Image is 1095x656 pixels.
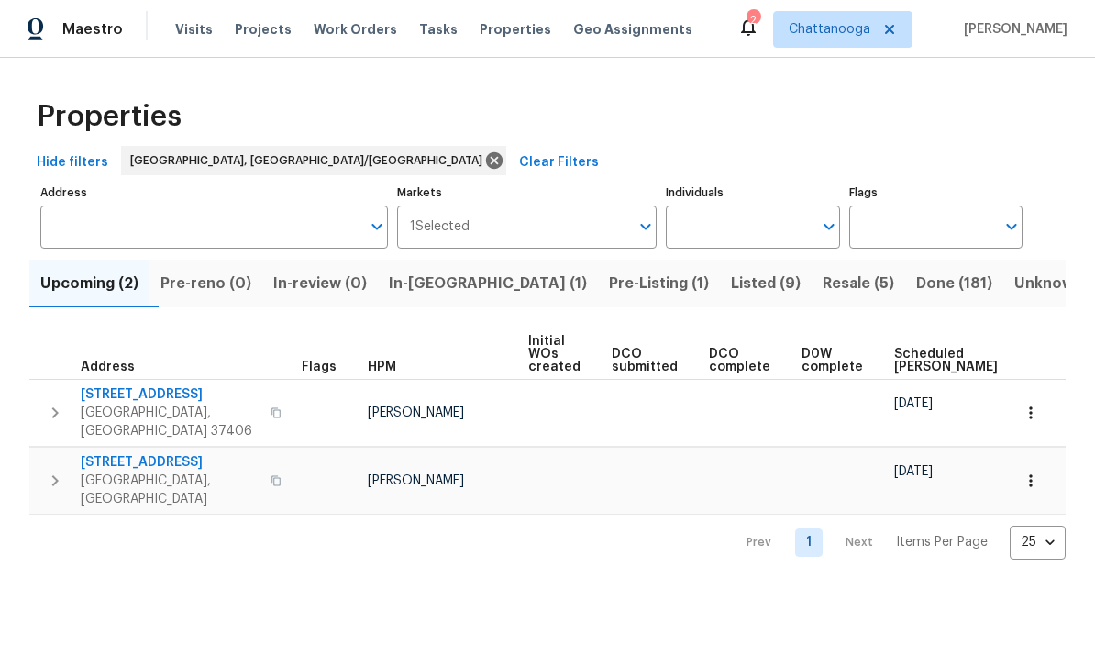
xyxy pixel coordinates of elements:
[731,271,801,296] span: Listed (9)
[368,474,464,487] span: [PERSON_NAME]
[666,187,839,198] label: Individuals
[512,146,606,180] button: Clear Filters
[368,361,396,373] span: HPM
[314,20,397,39] span: Work Orders
[957,20,1067,39] span: [PERSON_NAME]
[81,472,260,508] span: [GEOGRAPHIC_DATA], [GEOGRAPHIC_DATA]
[709,348,770,373] span: DCO complete
[130,151,490,170] span: [GEOGRAPHIC_DATA], [GEOGRAPHIC_DATA]/[GEOGRAPHIC_DATA]
[81,453,260,472] span: [STREET_ADDRESS]
[81,404,260,440] span: [GEOGRAPHIC_DATA], [GEOGRAPHIC_DATA] 37406
[916,271,992,296] span: Done (181)
[40,271,138,296] span: Upcoming (2)
[894,397,933,410] span: [DATE]
[419,23,458,36] span: Tasks
[302,361,337,373] span: Flags
[410,219,470,235] span: 1 Selected
[40,187,388,198] label: Address
[789,20,870,39] span: Chattanooga
[368,406,464,419] span: [PERSON_NAME]
[37,151,108,174] span: Hide filters
[121,146,506,175] div: [GEOGRAPHIC_DATA], [GEOGRAPHIC_DATA]/[GEOGRAPHIC_DATA]
[729,526,1066,560] nav: Pagination Navigation
[175,20,213,39] span: Visits
[849,187,1023,198] label: Flags
[235,20,292,39] span: Projects
[609,271,709,296] span: Pre-Listing (1)
[480,20,551,39] span: Properties
[612,348,678,373] span: DCO submitted
[802,348,863,373] span: D0W complete
[816,214,842,239] button: Open
[273,271,367,296] span: In-review (0)
[894,348,998,373] span: Scheduled [PERSON_NAME]
[747,11,759,29] div: 2
[894,465,933,478] span: [DATE]
[81,361,135,373] span: Address
[896,533,988,551] p: Items Per Page
[823,271,894,296] span: Resale (5)
[795,528,823,557] a: Goto page 1
[389,271,587,296] span: In-[GEOGRAPHIC_DATA] (1)
[37,107,182,126] span: Properties
[62,20,123,39] span: Maestro
[81,385,260,404] span: [STREET_ADDRESS]
[528,335,581,373] span: Initial WOs created
[633,214,658,239] button: Open
[160,271,251,296] span: Pre-reno (0)
[519,151,599,174] span: Clear Filters
[364,214,390,239] button: Open
[29,146,116,180] button: Hide filters
[573,20,692,39] span: Geo Assignments
[1010,518,1066,566] div: 25
[999,214,1024,239] button: Open
[397,187,658,198] label: Markets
